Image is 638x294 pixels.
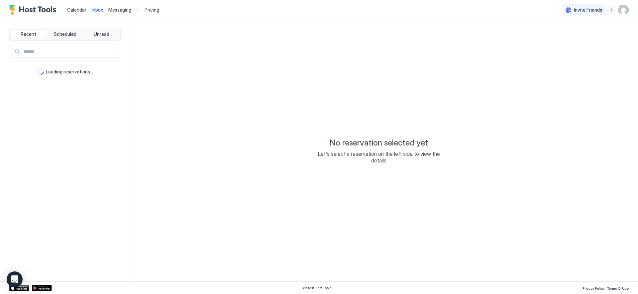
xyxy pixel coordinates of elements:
[67,7,86,13] span: Calendar
[607,284,629,291] a: Terms Of Use
[7,271,23,287] div: Open Intercom Messenger
[9,5,59,15] a: Host Tools Logo
[92,6,103,13] a: Inbox
[11,30,46,39] button: Recent
[21,31,36,37] span: Recent
[607,286,629,290] span: Terms Of Use
[9,28,121,41] div: tab-group
[32,285,52,291] a: Google Play Store
[583,286,604,290] span: Privacy Policy
[108,7,131,13] span: Messaging
[92,7,103,13] span: Inbox
[54,31,76,37] span: Scheduled
[67,6,86,13] a: Calendar
[37,68,44,75] div: loading
[48,30,83,39] button: Scheduled
[330,138,428,148] span: No reservation selected yet
[84,30,119,39] button: Unread
[303,286,332,290] span: © 2025 Host Tools
[21,46,120,57] input: Input Field
[9,285,29,291] a: App Store
[312,150,445,164] span: Let's select a reservation on the left side to view the details
[574,7,602,13] span: Invite Friends
[607,6,615,14] div: menu
[145,7,159,13] span: Pricing
[46,69,93,75] span: Loading reservations...
[583,284,604,291] a: Privacy Policy
[618,5,629,15] div: User profile
[94,31,109,37] span: Unread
